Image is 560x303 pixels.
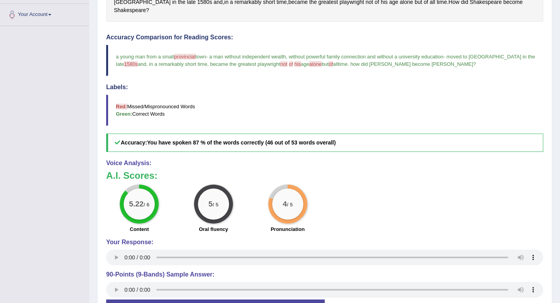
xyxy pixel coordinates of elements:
[280,61,287,67] span: not
[196,54,206,60] span: town
[322,61,329,67] span: but
[116,111,132,117] b: Green:
[124,61,138,67] span: 1580s
[350,61,473,67] span: how did [PERSON_NAME] become [PERSON_NAME]
[174,54,196,60] span: provincial
[473,61,476,67] span: ?
[106,239,543,246] h4: Your Response:
[106,95,543,126] blockquote: Missed/Mispronounced Words Correct Words
[283,200,287,208] big: 4
[116,54,536,67] span: moved to [GEOGRAPHIC_DATA] in the late
[138,61,146,67] span: and
[106,34,543,41] h4: Accuracy Comparison for Reading Scores:
[286,54,287,60] span: ,
[116,104,127,109] b: Red:
[143,202,149,208] small: / 6
[210,61,280,67] span: became the greatest playwright
[106,134,543,152] h5: Accuracy:
[208,200,213,208] big: 5
[129,200,143,208] big: 5.22
[106,160,543,167] h4: Voice Analysis:
[149,61,207,67] span: in a remarkably short time
[443,54,445,60] span: -
[348,61,349,67] span: .
[301,61,310,67] span: age
[209,54,286,60] span: a man without independent wealth
[213,202,219,208] small: / 5
[287,202,292,208] small: / 5
[114,6,146,14] span: Click to see word definition
[106,170,157,181] b: A.I. Scores:
[199,225,228,233] label: Oral fluency
[0,4,89,23] a: Your Account
[206,54,208,60] span: -
[329,61,333,67] span: of
[289,54,443,60] span: without powerful family connection and without a university education
[309,61,322,67] span: alone
[147,139,336,146] b: You have spoken 87 % of the words correctly (46 out of 53 words overall)
[271,225,304,233] label: Pronunciation
[116,54,174,60] span: a young man from a small
[333,61,338,67] span: all
[146,61,148,67] span: ,
[338,61,348,67] span: time
[106,84,543,91] h4: Labels:
[207,61,209,67] span: ,
[130,225,149,233] label: Content
[106,271,543,278] h4: 90-Points (9-Bands) Sample Answer:
[289,61,293,67] span: of
[294,61,301,67] span: his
